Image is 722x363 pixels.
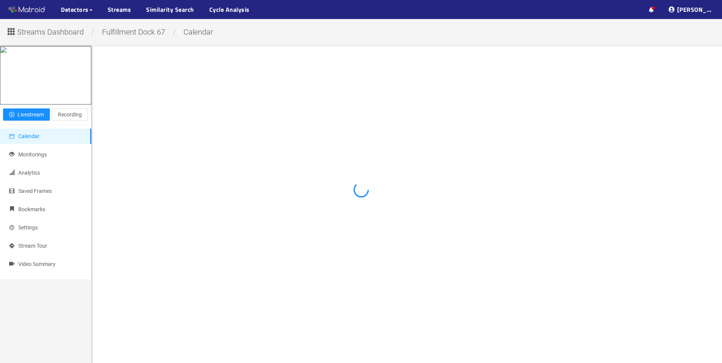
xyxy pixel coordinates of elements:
[6,30,89,36] a: Streams Dashboard
[108,5,131,14] a: Streams
[0,47,6,104] img: 68bee98ac250c1ad1e3ba561_full.jpg
[8,4,46,16] img: Matroid logo
[61,5,89,14] span: Detectors
[209,5,250,14] a: Cycle Analysis
[178,27,219,37] span: calendar
[18,188,52,194] span: Saved Frames
[9,134,14,139] span: calendar
[146,5,194,14] a: Similarity Search
[18,224,38,231] span: Settings
[6,25,89,37] button: Streams Dashboard
[18,206,45,212] span: Bookmarks
[18,133,40,139] span: Calendar
[18,151,47,158] span: Monitorings
[9,225,14,230] span: setting
[171,27,178,37] span: /
[89,27,96,37] span: /
[18,261,56,267] span: Video Summary
[18,110,44,119] span: Livestream
[3,108,50,121] button: play-circleLivestream
[96,27,171,37] span: Fulfillment Dock 67
[9,112,14,118] span: play-circle
[17,26,84,38] span: Streams Dashboard
[52,108,88,121] button: Recording
[58,110,82,119] span: Recording
[18,170,40,176] span: Analytics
